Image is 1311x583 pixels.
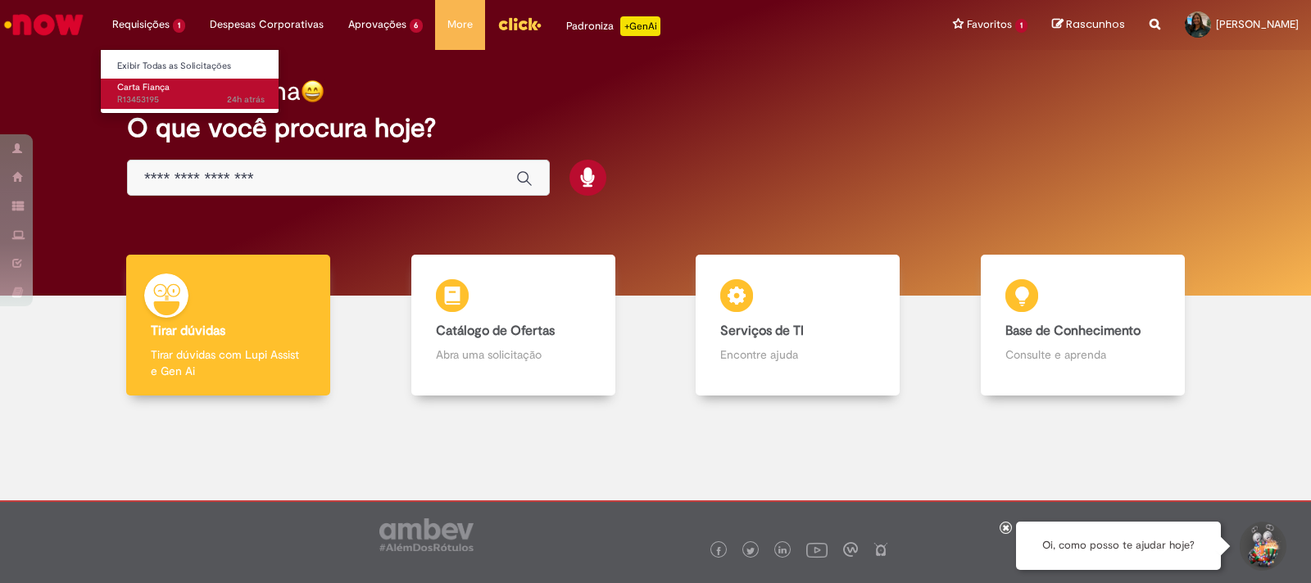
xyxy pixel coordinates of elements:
[566,16,660,36] div: Padroniza
[127,114,1184,142] h2: O que você procura hoje?
[720,346,875,363] p: Encontre ajuda
[117,93,265,106] span: R13453195
[348,16,406,33] span: Aprovações
[620,16,660,36] p: +GenAi
[746,547,755,555] img: logo_footer_twitter.png
[117,81,170,93] span: Carta Fiança
[86,255,371,396] a: Tirar dúvidas Tirar dúvidas com Lupi Assist e Gen Ai
[227,93,265,106] span: 24h atrás
[112,16,170,33] span: Requisições
[720,323,804,339] b: Serviços de TI
[497,11,542,36] img: click_logo_yellow_360x200.png
[843,542,858,557] img: logo_footer_workplace.png
[436,346,591,363] p: Abra uma solicitação
[436,323,555,339] b: Catálogo de Ofertas
[173,19,185,33] span: 1
[967,16,1012,33] span: Favoritos
[1005,323,1141,339] b: Base de Conhecimento
[1066,16,1125,32] span: Rascunhos
[1052,17,1125,33] a: Rascunhos
[371,255,656,396] a: Catálogo de Ofertas Abra uma solicitação
[873,542,888,557] img: logo_footer_naosei.png
[151,323,225,339] b: Tirar dúvidas
[101,57,281,75] a: Exibir Todas as Solicitações
[2,8,86,41] img: ServiceNow
[379,518,474,551] img: logo_footer_ambev_rotulo_gray.png
[778,546,787,556] img: logo_footer_linkedin.png
[210,16,324,33] span: Despesas Corporativas
[1216,17,1299,31] span: [PERSON_NAME]
[655,255,941,396] a: Serviços de TI Encontre ajuda
[301,79,324,103] img: happy-face.png
[941,255,1226,396] a: Base de Conhecimento Consulte e aprenda
[1005,346,1160,363] p: Consulte e aprenda
[1016,522,1221,570] div: Oi, como posso te ajudar hoje?
[714,547,723,555] img: logo_footer_facebook.png
[101,79,281,109] a: Aberto R13453195 : Carta Fiança
[151,346,306,379] p: Tirar dúvidas com Lupi Assist e Gen Ai
[806,539,828,560] img: logo_footer_youtube.png
[1015,19,1027,33] span: 1
[1237,522,1286,571] button: Iniciar Conversa de Suporte
[227,93,265,106] time: 27/08/2025 15:33:10
[447,16,473,33] span: More
[100,49,279,114] ul: Requisições
[410,19,424,33] span: 6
